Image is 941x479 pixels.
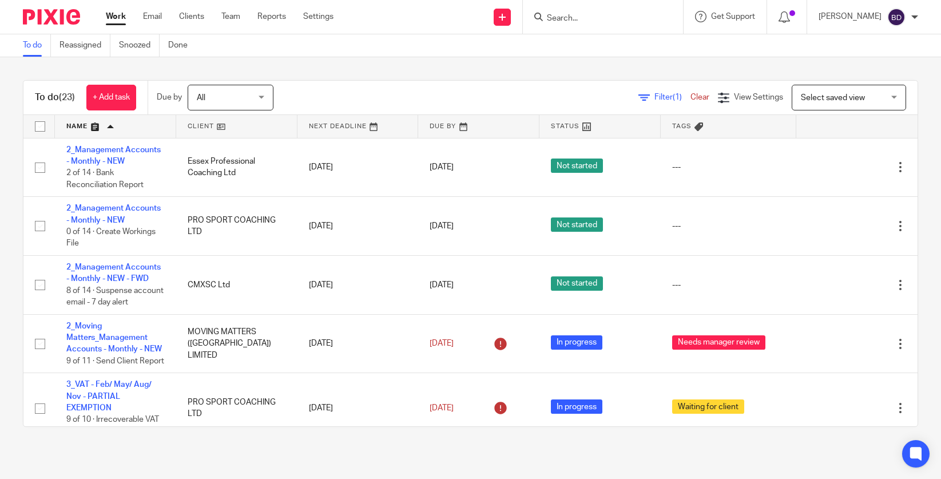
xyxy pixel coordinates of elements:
input: Search [546,14,649,24]
span: Get Support [711,13,755,21]
span: [DATE] [430,404,454,412]
td: [DATE] [297,138,419,197]
span: In progress [551,399,602,414]
a: Work [106,11,126,22]
td: [DATE] [297,197,419,256]
td: Essex Professional Coaching Ltd [176,138,297,197]
span: 9 of 10 · Irrecoverable VAT Adjustment [66,416,159,436]
h1: To do [35,92,75,104]
img: Pixie [23,9,80,25]
a: 2_Management Accounts - Monthly - NEW [66,204,161,224]
span: [DATE] [430,163,454,171]
div: --- [672,279,785,291]
a: Reassigned [59,34,110,57]
span: Not started [551,217,603,232]
span: 2 of 14 · Bank Reconciliation Report [66,169,144,189]
span: [DATE] [430,222,454,230]
a: 2_Management Accounts - Monthly - NEW [66,146,161,165]
td: MOVING MATTERS ([GEOGRAPHIC_DATA]) LIMITED [176,314,297,373]
td: [DATE] [297,373,419,444]
a: Clear [690,93,709,101]
td: PRO SPORT COACHING LTD [176,197,297,256]
span: Not started [551,159,603,173]
td: [DATE] [297,256,419,315]
img: svg%3E [887,8,906,26]
td: [DATE] [297,314,419,373]
span: Waiting for client [672,399,744,414]
p: Due by [157,92,182,103]
td: PRO SPORT COACHING LTD [176,373,297,444]
td: CMXSC Ltd [176,256,297,315]
span: (23) [59,93,75,102]
div: --- [672,220,785,232]
div: --- [672,161,785,173]
a: Reports [257,11,286,22]
span: [DATE] [430,281,454,289]
span: 0 of 14 · Create Workings File [66,228,156,248]
a: Done [168,34,196,57]
a: To do [23,34,51,57]
span: All [197,94,205,102]
span: Not started [551,276,603,291]
a: Settings [303,11,333,22]
a: Email [143,11,162,22]
span: View Settings [734,93,783,101]
a: 3_VAT - Feb/ May/ Aug/ Nov - PARTIAL EXEMPTION [66,381,152,412]
span: Select saved view [801,94,865,102]
a: Team [221,11,240,22]
span: (1) [673,93,682,101]
a: 2_Moving Matters_Management Accounts - Monthly - NEW [66,322,162,354]
span: [DATE] [430,339,454,347]
span: In progress [551,335,602,350]
p: [PERSON_NAME] [819,11,882,22]
span: Needs manager review [672,335,765,350]
span: 8 of 14 · Suspense account email - 7 day alert [66,287,164,307]
span: Filter [654,93,690,101]
span: 9 of 11 · Send Client Report [66,357,164,365]
span: Tags [672,123,692,129]
a: + Add task [86,85,136,110]
a: 2_Management Accounts - Monthly - NEW - FWD [66,263,161,283]
a: Snoozed [119,34,160,57]
a: Clients [179,11,204,22]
